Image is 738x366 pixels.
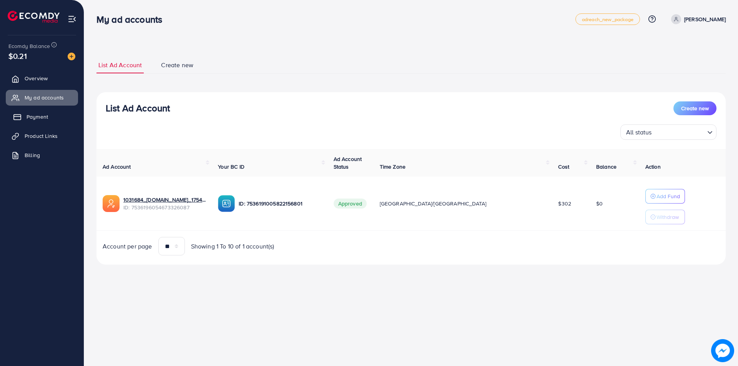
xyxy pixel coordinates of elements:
[6,109,78,124] a: Payment
[673,101,716,115] button: Create new
[161,61,193,70] span: Create new
[68,15,76,23] img: menu
[645,189,685,204] button: Add Fund
[25,151,40,159] span: Billing
[218,195,235,212] img: ic-ba-acc.ded83a64.svg
[106,103,170,114] h3: List Ad Account
[25,75,48,82] span: Overview
[596,163,617,171] span: Balance
[96,14,168,25] h3: My ad accounts
[681,104,709,112] span: Create new
[582,17,633,22] span: adreach_new_package
[6,128,78,144] a: Product Links
[8,42,50,50] span: Ecomdy Balance
[380,200,487,207] span: [GEOGRAPHIC_DATA]/[GEOGRAPHIC_DATA]
[103,163,131,171] span: Ad Account
[668,14,726,24] a: [PERSON_NAME]
[558,163,569,171] span: Cost
[123,196,206,212] div: <span class='underline'>1031684_Necesitiess.com_1754657604772</span></br>7536196054673326087
[8,50,27,61] span: $0.21
[596,200,603,207] span: $0
[657,192,680,201] p: Add Fund
[6,90,78,105] a: My ad accounts
[334,199,367,209] span: Approved
[645,210,685,224] button: Withdraw
[620,124,716,140] div: Search for option
[25,94,64,101] span: My ad accounts
[575,13,640,25] a: adreach_new_package
[103,242,152,251] span: Account per page
[645,163,661,171] span: Action
[711,339,734,362] img: image
[239,199,321,208] p: ID: 7536191005822156801
[334,155,362,171] span: Ad Account Status
[218,163,244,171] span: Your BC ID
[123,196,206,204] a: 1031684_[DOMAIN_NAME]_1754657604772
[27,113,48,121] span: Payment
[8,11,60,23] img: logo
[558,200,571,207] span: $302
[123,204,206,211] span: ID: 7536196054673326087
[68,53,75,60] img: image
[25,132,58,140] span: Product Links
[684,15,726,24] p: [PERSON_NAME]
[6,147,78,163] a: Billing
[6,71,78,86] a: Overview
[657,212,679,222] p: Withdraw
[103,195,120,212] img: ic-ads-acc.e4c84228.svg
[98,61,142,70] span: List Ad Account
[654,125,704,138] input: Search for option
[380,163,406,171] span: Time Zone
[191,242,274,251] span: Showing 1 To 10 of 1 account(s)
[625,127,653,138] span: All status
